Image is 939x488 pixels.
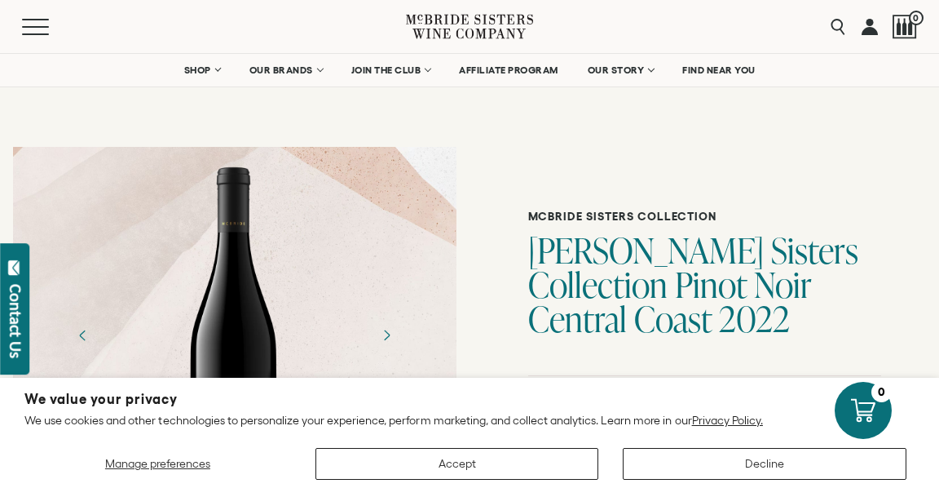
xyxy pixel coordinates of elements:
[577,54,664,87] a: OUR STORY
[7,284,24,358] div: Contact Us
[24,448,291,480] button: Manage preferences
[588,64,645,76] span: OUR STORY
[249,64,313,76] span: OUR BRANDS
[682,64,756,76] span: FIND NEAR YOU
[24,413,915,428] p: We use cookies and other technologies to personalize your experience, perform marketing, and coll...
[174,54,231,87] a: SHOP
[528,210,881,224] h6: McBride Sisters Collection
[351,64,421,76] span: JOIN THE CLUB
[909,11,924,25] span: 0
[24,393,915,406] h2: We value your privacy
[692,414,763,427] a: Privacy Policy.
[315,448,599,480] button: Accept
[459,64,558,76] span: AFFILIATE PROGRAM
[528,233,881,336] h1: [PERSON_NAME] Sisters Collection Pinot Noir Central Coast 2022
[623,448,906,480] button: Decline
[62,314,104,357] button: Previous
[365,314,408,357] button: Next
[871,382,892,402] div: 0
[672,54,766,87] a: FIND NEAR YOU
[341,54,441,87] a: JOIN THE CLUB
[184,64,212,76] span: SHOP
[448,54,569,87] a: AFFILIATE PROGRAM
[22,19,81,35] button: Mobile Menu Trigger
[105,457,210,470] span: Manage preferences
[239,54,333,87] a: OUR BRANDS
